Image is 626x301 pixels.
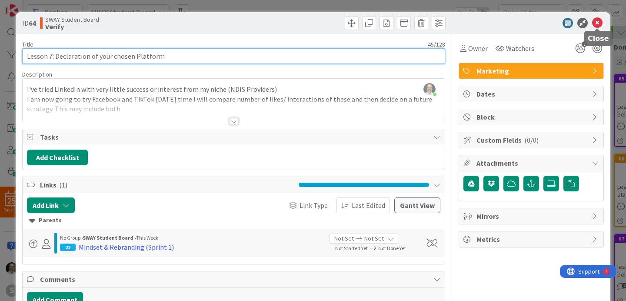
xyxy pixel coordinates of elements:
button: Gantt View [394,197,440,213]
label: Title [22,40,33,48]
input: type card name here... [22,48,445,64]
b: 64 [29,19,36,27]
div: Mindset & Rebranding (Sprint 1) [79,242,174,252]
span: Comments [40,274,429,284]
span: Marketing [476,66,588,76]
span: ( 1 ) [59,181,67,189]
button: Add Link [27,197,75,213]
span: Not Done Yet [378,245,406,251]
div: 1 [45,3,47,10]
span: Description [22,70,52,78]
span: Attachments [476,158,588,168]
span: Tasks [40,132,429,142]
span: Dates [476,89,588,99]
span: ( 0/0 ) [524,136,539,144]
span: Support [18,1,40,12]
span: ID [22,18,36,28]
span: Link Type [300,200,328,211]
div: Parents [29,216,438,225]
span: Mirrors [476,211,588,221]
span: Owner [468,43,488,54]
div: 45 / 128 [36,40,445,48]
h5: Close [588,34,609,43]
p: I am now going to try Facebook and TikTok [DATE] time I will compare number of likes/ interaction... [27,94,440,114]
span: No Group › [60,234,83,241]
p: I've tried LinkedIn with very little success or interest from my niche (NDIS Providers) [27,84,440,94]
span: Links [40,180,294,190]
span: 1 [582,41,587,47]
span: Not Set [334,234,354,243]
span: Metrics [476,234,588,244]
span: Watchers [506,43,534,54]
button: Last Edited [336,197,390,213]
span: Not Started Yet [335,245,368,251]
b: SWAY Student Board › [83,234,136,241]
span: This Week [136,234,158,241]
span: Block [476,112,588,122]
span: Custom Fields [476,135,588,145]
b: Verify [45,23,99,30]
img: lnHWbgg1Ejk0LXEbgxa5puaEDdKwcAZd.png [423,83,436,95]
button: Add Checklist [27,150,88,165]
span: Not Set [364,234,384,243]
span: SWAY Student Board [45,16,99,23]
div: 22 [60,244,76,251]
span: Last Edited [352,200,385,211]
